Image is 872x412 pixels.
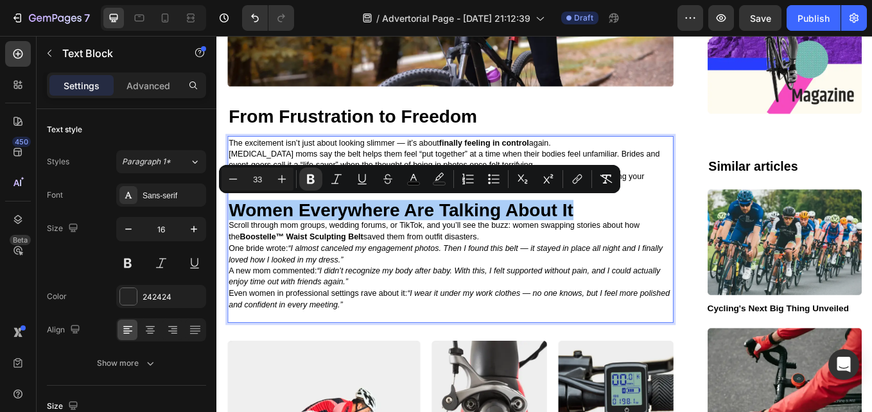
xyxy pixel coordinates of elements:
strong: Women Everywhere Are Talking About It [14,193,419,216]
div: Show more [97,357,157,370]
div: Align [47,322,83,339]
div: Font [47,189,63,201]
i: “I almost canceled my engagement photos. Then I found this belt — it stayed in place all night an... [14,244,524,268]
span: It’s less about shapewear, and more about the , without second-guessing your reflection. [14,160,503,184]
div: Styles [47,156,69,167]
h2: Similar articles [577,142,758,164]
button: 7 [5,5,96,31]
span: Advertorial Page - [DATE] 21:12:39 [382,12,530,25]
span: Even women in professional settings rave about it: [14,297,532,321]
p: Advanced [126,79,170,92]
span: Save [750,13,771,24]
strong: finally feeling in control [261,120,367,130]
span: Paragraph 1* [122,156,171,167]
span: A new mom commented: [14,270,521,294]
div: Publish [798,12,830,25]
button: Publish [787,5,841,31]
div: 450 [12,137,31,147]
a: Cycling's Next Big Thing Unveiled [577,313,743,327]
span: [MEDICAL_DATA] moms say the belt helps them feel “put together” at a time when their bodies feel ... [14,133,521,157]
span: / [376,12,379,25]
p: Text Block [62,46,171,61]
div: Sans-serif [143,190,203,202]
div: 242424 [143,291,203,303]
strong: freedom to show up as your best self [207,160,373,170]
button: Show more [47,352,206,375]
div: Undo/Redo [242,5,294,31]
span: One bride wrote: [14,244,524,268]
img: gempages_432750572815254551-6ae42311-c60b-4fb8-8dd7-2616e3db9297.webp [577,180,758,304]
p: 7 [84,10,90,26]
div: Open Intercom Messenger [828,349,859,380]
i: “I didn’t recognize my body after baby. With this, I felt supported without pain, and I could act... [14,270,521,294]
button: Paragraph 1* [116,150,206,173]
div: Text style [47,124,82,135]
strong: Boostelle™ Waist Sculpting Belt [27,230,172,241]
div: Size [47,220,81,237]
span: Scroll through mom groups, wedding forums, or TikTok, and you’ll see the buzz: women swapping sto... [14,217,497,241]
iframe: Design area [216,36,872,412]
button: Save [739,5,781,31]
div: Beta [10,235,31,245]
span: Draft [574,12,593,24]
i: “I wear it under my work clothes — no one knows, but I feel more polished and confident in every ... [14,297,532,321]
p: Settings [64,79,100,92]
div: Color [47,291,67,302]
div: Editor contextual toolbar [219,165,620,193]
